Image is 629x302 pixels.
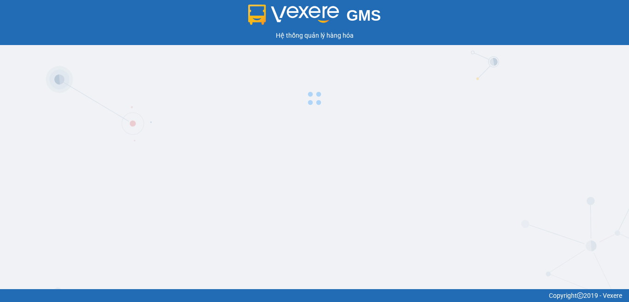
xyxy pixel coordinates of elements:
[577,292,583,299] span: copyright
[7,291,622,301] div: Copyright 2019 - Vexere
[248,14,381,21] a: GMS
[248,5,339,25] img: logo 2
[2,30,627,40] div: Hệ thống quản lý hàng hóa
[346,7,381,24] span: GMS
